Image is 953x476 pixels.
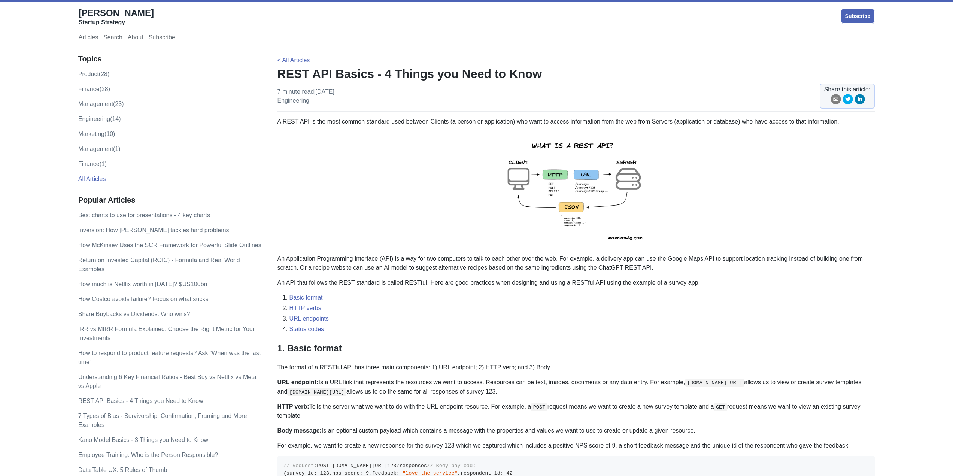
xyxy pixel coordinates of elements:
[78,212,210,218] a: Best charts to use for presentations - 4 key charts
[78,452,218,458] a: Employee Training: Who is the Person Responsible?
[289,315,329,322] a: URL endpoints
[277,343,875,357] h2: 1. Basic format
[855,94,865,107] button: linkedin
[289,326,324,332] a: Status codes
[79,34,98,42] a: Articles
[78,281,207,287] a: How much is Netflix worth in [DATE]? $US100bn
[277,403,309,410] strong: HTTP verb:
[531,403,547,411] code: POST
[277,278,875,287] p: An API that follows the REST standard is called RESTful. Here are good practices when designing a...
[78,311,190,317] a: Share Buybacks vs Dividends: Who wins?
[103,34,122,42] a: Search
[78,437,208,443] a: Kano Model Basics - 3 Things you Need to Know
[79,19,154,26] div: Startup Strategy
[685,379,744,386] code: [DOMAIN_NAME][URL]
[79,8,154,18] span: [PERSON_NAME]
[78,350,261,365] a: How to respond to product feature requests? Ask “When was the last time”
[500,470,503,476] span: :
[78,413,247,428] a: 7 Types of Bias - Survivorship, Confirmation, Framing and More Examples
[78,242,261,248] a: How McKinsey Uses the SCR Framework for Powerful Slide Outlines
[320,470,329,476] span: 123
[78,146,121,152] a: Management(1)
[78,54,262,64] h3: Topics
[287,388,346,396] code: [DOMAIN_NAME][URL]
[289,294,323,301] a: Basic format
[78,467,167,473] a: Data Table UX: 5 Rules of Thumb
[78,161,107,167] a: Finance(1)
[277,427,322,434] strong: Body message:
[506,470,512,476] span: 42
[427,463,476,469] span: // Body payload:
[841,9,875,24] a: Subscribe
[78,374,257,389] a: Understanding 6 Key Financial Ratios - Best Buy vs Netflix vs Meta vs Apple
[78,116,121,122] a: engineering(14)
[831,94,841,107] button: email
[78,131,115,137] a: marketing(10)
[277,66,875,81] h1: REST API Basics - 4 Things you Need to Know
[494,132,658,248] img: rest-api
[403,470,458,476] span: "love the service"
[78,257,240,272] a: Return on Invested Capital (ROIC) - Formula and Real World Examples
[314,470,317,476] span: :
[366,470,369,476] span: 9
[283,470,286,476] span: {
[397,470,400,476] span: :
[78,195,262,205] h3: Popular Articles
[277,379,319,385] strong: URL endpoint:
[277,378,875,396] p: Is a URL link that represents the resources we want to access. Resources can be text, images, doc...
[277,363,875,372] p: The format of a RESTful API has three main components: 1) URL endpoint; 2) HTTP verb; and 3) Body.
[277,402,875,420] p: Tells the server what we want to do with the URL endpoint resource. For example, a request means ...
[277,57,310,63] a: < All Articles
[369,470,372,476] span: ,
[277,117,875,126] p: A REST API is the most common standard used between Clients (a person or application) who want to...
[824,85,871,94] span: Share this article:
[277,254,875,272] p: An Application Programming Interface (API) is a way for two computers to talk to each other over ...
[277,97,309,104] a: engineering
[78,326,255,341] a: IRR vs MIRR Formula Explained: Choose the Right Metric for Your Investments
[78,296,209,302] a: How Costco avoids failure? Focus on what sucks
[283,463,317,469] span: // Request:
[277,87,334,105] p: 7 minute read | [DATE]
[277,441,875,450] p: For example, we want to create a new response for the survey 123 which we captured which includes...
[78,176,106,182] a: All Articles
[329,470,332,476] span: ,
[458,470,461,476] span: ,
[78,86,110,92] a: finance(28)
[79,7,154,26] a: [PERSON_NAME]Startup Strategy
[714,403,727,411] code: GET
[289,305,321,311] a: HTTP verbs
[78,398,203,404] a: REST API Basics - 4 Things you Need to Know
[149,34,175,42] a: Subscribe
[843,94,853,107] button: twitter
[277,426,875,435] p: Is an optional custom payload which contains a message with the properties and values we want to ...
[78,227,229,233] a: Inversion: How [PERSON_NAME] tackles hard problems
[387,463,396,469] span: 123
[78,101,124,107] a: management(23)
[128,34,143,42] a: About
[78,71,110,77] a: product(28)
[360,470,363,476] span: :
